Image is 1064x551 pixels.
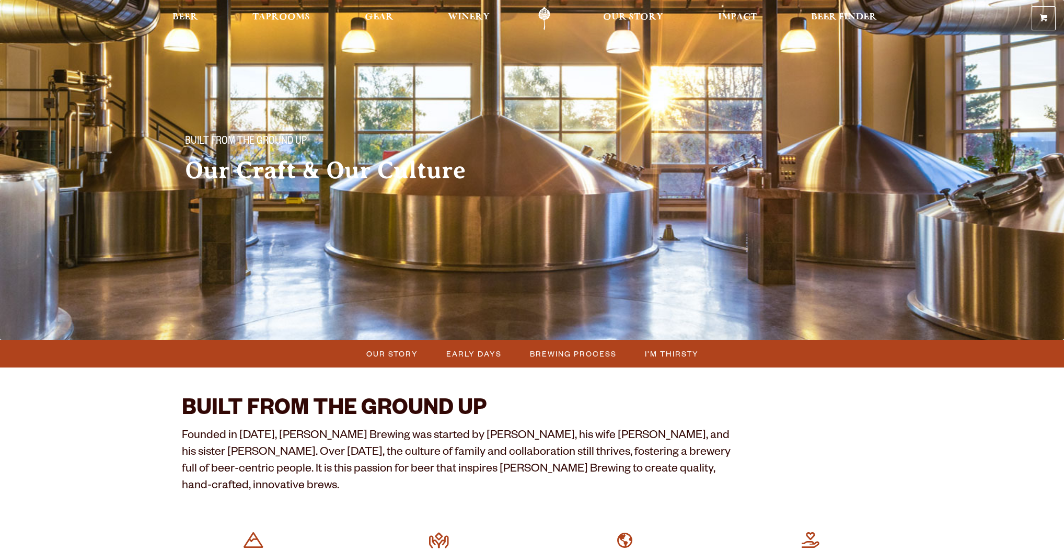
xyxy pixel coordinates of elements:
[446,346,502,361] span: Early Days
[441,7,496,30] a: Winery
[603,13,663,21] span: Our Story
[811,13,877,21] span: Beer Finder
[172,13,198,21] span: Beer
[639,346,704,361] a: I’m Thirsty
[358,7,400,30] a: Gear
[525,7,564,30] a: Odell Home
[711,7,764,30] a: Impact
[596,7,670,30] a: Our Story
[182,398,734,423] h2: BUILT FROM THE GROUND UP
[182,429,734,496] p: Founded in [DATE], [PERSON_NAME] Brewing was started by [PERSON_NAME], his wife [PERSON_NAME], an...
[645,346,699,361] span: I’m Thirsty
[366,346,418,361] span: Our Story
[360,346,423,361] a: Our Story
[524,346,622,361] a: Brewing Process
[804,7,884,30] a: Beer Finder
[185,135,307,149] span: Built From The Ground Up
[718,13,757,21] span: Impact
[252,13,310,21] span: Taprooms
[440,346,507,361] a: Early Days
[448,13,490,21] span: Winery
[365,13,394,21] span: Gear
[185,157,511,183] h2: Our Craft & Our Culture
[166,7,205,30] a: Beer
[246,7,317,30] a: Taprooms
[530,346,617,361] span: Brewing Process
